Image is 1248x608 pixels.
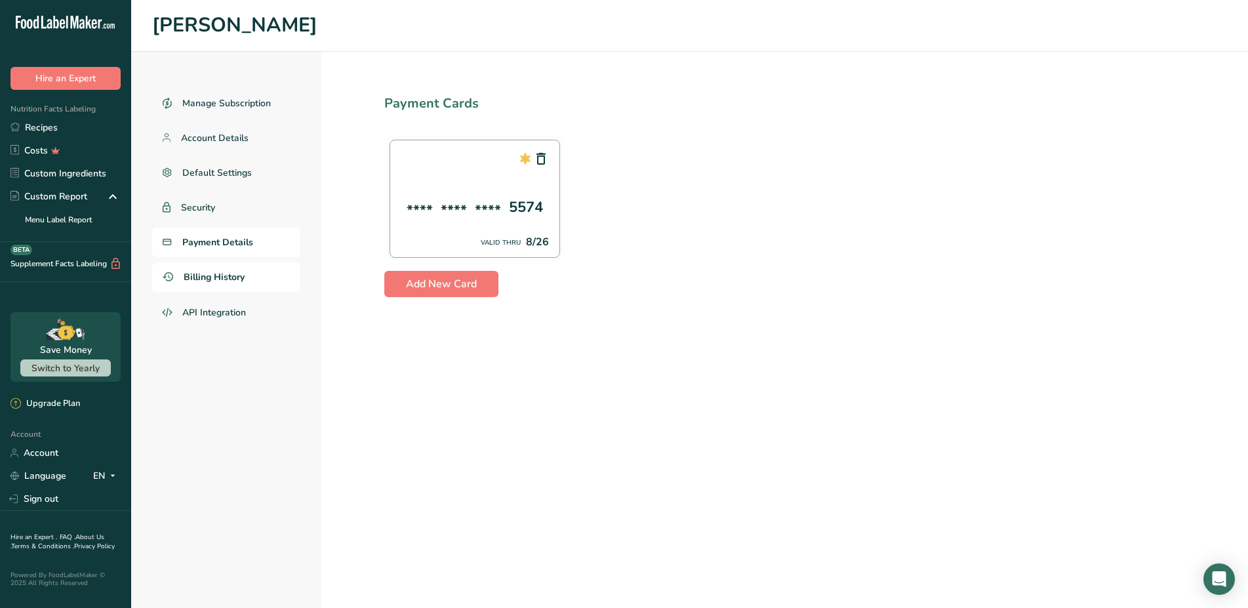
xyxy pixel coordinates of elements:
span: API Integration [182,306,246,319]
div: 5574 [509,197,543,218]
a: Billing History [152,262,300,292]
a: FAQ . [60,533,75,542]
h1: [PERSON_NAME] [152,10,1227,41]
div: BETA [10,245,32,255]
a: Payment Details [152,228,300,257]
span: Default Settings [182,166,252,180]
div: Open Intercom Messenger [1203,563,1235,595]
span: Switch to Yearly [31,362,100,375]
span: Account Details [181,131,249,145]
span: Billing History [184,270,245,284]
a: About Us . [10,533,104,551]
a: Account Details [152,123,300,153]
a: API Integration [152,297,300,329]
span: Security [181,201,215,214]
a: Privacy Policy [74,542,115,551]
div: 8/26 [526,234,549,250]
a: Manage Subscription [152,89,300,118]
div: Save Money [40,343,92,357]
span: Manage Subscription [182,96,271,110]
button: Switch to Yearly [20,359,111,376]
button: Hire an Expert [10,67,121,90]
div: Powered By FoodLabelMaker © 2025 All Rights Reserved [10,571,121,587]
button: Add New Card [384,271,498,297]
a: Hire an Expert . [10,533,57,542]
a: Default Settings [152,158,300,188]
div: Upgrade Plan [10,397,80,411]
a: Terms & Conditions . [11,542,74,551]
a: Security [152,193,300,222]
div: Custom Report [10,190,87,203]
div: EN [93,468,121,484]
span: Add New Card [406,276,477,292]
div: Payment Cards [384,94,1185,113]
a: Language [10,464,66,487]
span: Payment Details [182,235,253,249]
div: VALID THRU [481,238,521,248]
